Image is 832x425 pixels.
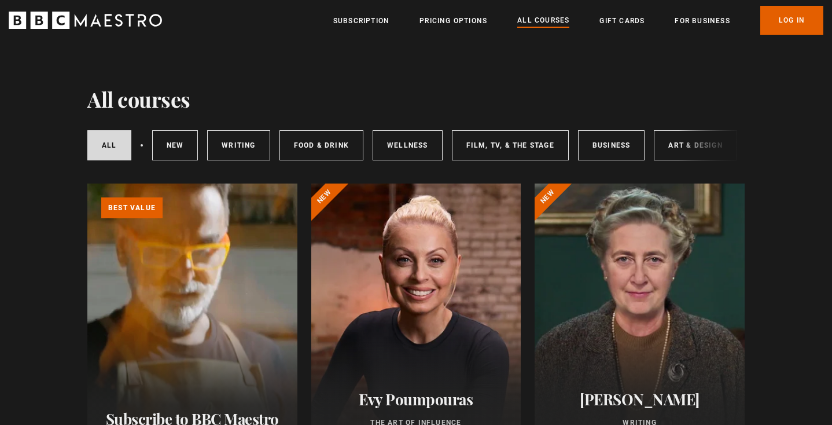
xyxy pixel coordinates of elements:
[675,15,730,27] a: For business
[152,130,198,160] a: New
[333,15,389,27] a: Subscription
[333,6,823,35] nav: Primary
[9,12,162,29] svg: BBC Maestro
[87,87,190,111] h1: All courses
[654,130,737,160] a: Art & Design
[325,390,507,408] h2: Evy Poumpouras
[279,130,363,160] a: Food & Drink
[517,14,569,27] a: All Courses
[87,130,131,160] a: All
[548,390,731,408] h2: [PERSON_NAME]
[452,130,569,160] a: Film, TV, & The Stage
[599,15,645,27] a: Gift Cards
[101,197,163,218] p: Best value
[760,6,823,35] a: Log In
[419,15,487,27] a: Pricing Options
[207,130,270,160] a: Writing
[578,130,645,160] a: Business
[373,130,443,160] a: Wellness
